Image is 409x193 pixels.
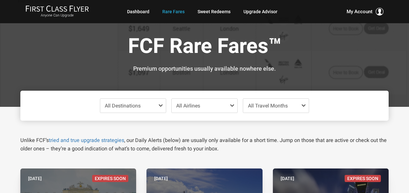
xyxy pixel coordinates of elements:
[198,6,231,17] a: Sweet Redeems
[281,175,294,182] time: [DATE]
[347,8,383,15] button: My Account
[49,137,124,143] a: tried and true upgrade strategies
[26,5,89,18] a: First Class FlyerAnyone Can Upgrade
[105,103,141,109] span: All Destinations
[26,5,89,12] img: First Class Flyer
[127,6,149,17] a: Dashboard
[154,175,168,182] time: [DATE]
[25,35,384,60] h1: FCF Rare Fares™
[248,103,288,109] span: All Travel Months
[28,175,42,182] time: [DATE]
[20,136,389,153] p: Unlike FCF’s , our Daily Alerts (below) are usually only available for a short time. Jump on thos...
[243,6,277,17] a: Upgrade Advisor
[347,8,372,15] span: My Account
[162,6,185,17] a: Rare Fares
[26,13,89,18] small: Anyone Can Upgrade
[345,175,381,182] span: Expires Soon
[176,103,200,109] span: All Airlines
[25,66,384,72] h3: Premium opportunities usually available nowhere else.
[92,175,128,182] span: Expires Soon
